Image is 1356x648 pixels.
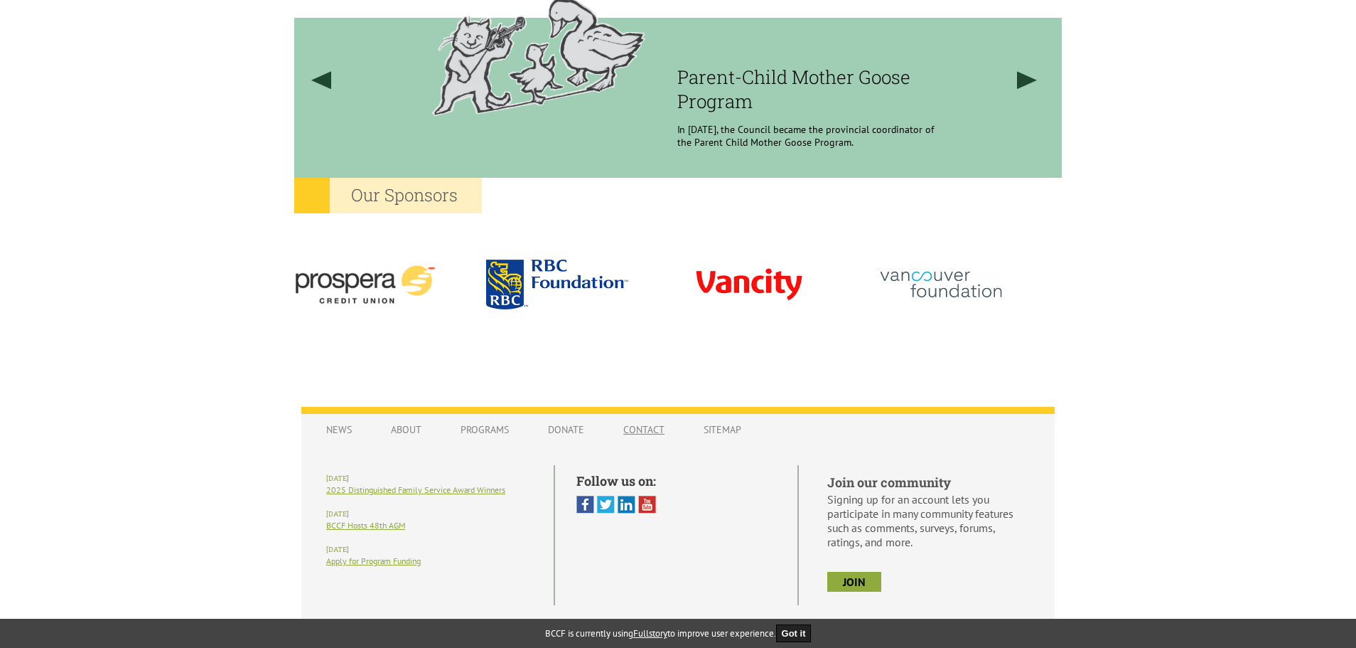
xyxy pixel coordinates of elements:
a: Sitemap [689,416,755,443]
a: Donate [534,416,598,443]
button: Got it [776,625,812,642]
img: Twitter [597,496,615,514]
a: Programs [446,416,523,443]
img: rbc.png [486,260,628,309]
p: Signing up for an account lets you participate in many community features such as comments, surve... [827,492,1030,549]
img: prospera-4.png [294,247,436,323]
h2: Our Sponsors [294,178,482,213]
a: join [827,572,881,592]
a: Fullstory [633,627,667,639]
a: About [377,416,436,443]
img: vancouver_foundation-2.png [870,247,1012,322]
h6: [DATE] [326,474,532,483]
h6: [DATE] [326,509,532,519]
h5: Follow us on: [576,472,776,489]
img: Linked In [618,496,635,514]
a: Apply for Program Funding [326,556,421,566]
img: You Tube [638,496,656,514]
img: vancity-3.png [678,245,820,324]
p: In [DATE], the Council became the provincial coordinator of the Parent Child Mother Goose Program. [677,123,936,149]
h6: [DATE] [326,545,532,554]
a: Contact [609,416,679,443]
h3: Parent-Child Mother Goose Program [677,65,936,113]
a: News [312,416,366,443]
a: 2025 Distinguished Family Service Award Winners [326,484,505,495]
h5: Join our community [827,474,1030,491]
a: BCCF Hosts 48th AGM [326,520,405,531]
img: Facebook [576,496,594,514]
